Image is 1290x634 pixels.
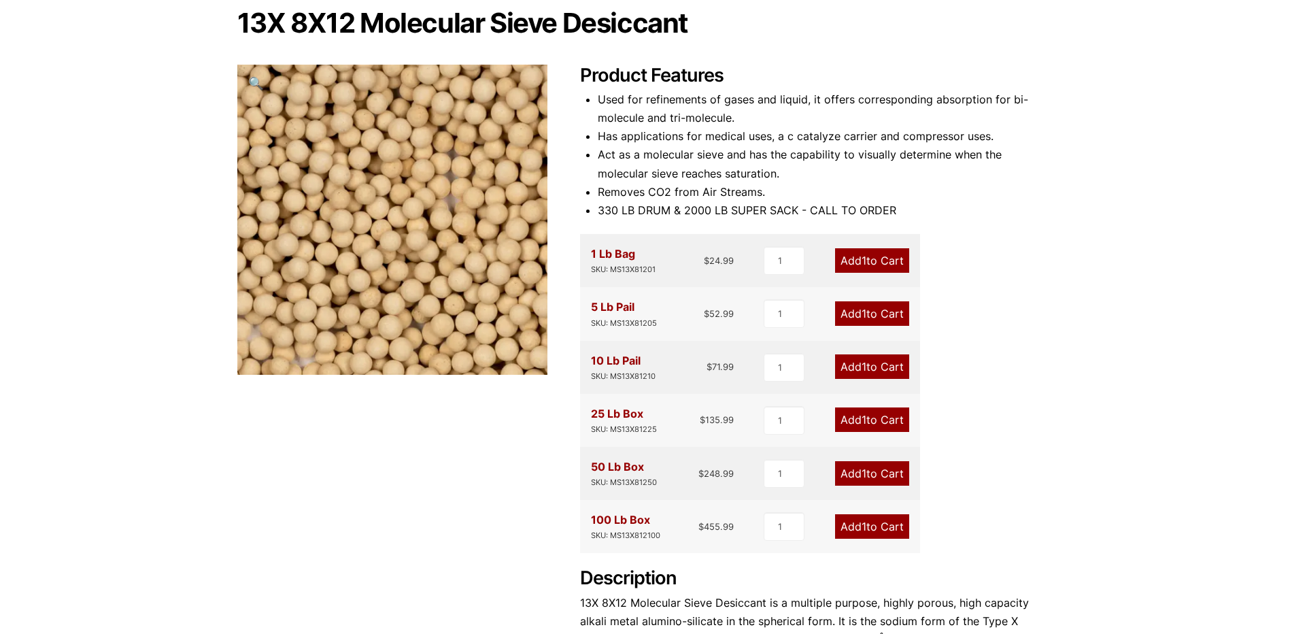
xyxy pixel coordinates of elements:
div: 5 Lb Pail [591,298,657,329]
bdi: 71.99 [707,361,734,372]
span: $ [698,521,704,532]
div: SKU: MS13X81210 [591,370,656,383]
h2: Description [580,567,1053,590]
div: SKU: MS13X812100 [591,529,660,542]
span: 1 [862,413,866,427]
span: 1 [862,307,866,320]
li: Used for refinements of gases and liquid, it offers corresponding absorption for bi-molecule and ... [598,90,1053,127]
bdi: 52.99 [704,308,734,319]
h1: 13X 8X12 Molecular Sieve Desiccant [237,9,1053,37]
a: Add1to Cart [835,248,909,273]
a: Add1to Cart [835,301,909,326]
div: SKU: MS13X81225 [591,423,657,436]
bdi: 24.99 [704,255,734,266]
a: Add1to Cart [835,407,909,432]
li: Act as a molecular sieve and has the capability to visually determine when the molecular sieve re... [598,146,1053,182]
span: $ [704,255,709,266]
div: 1 Lb Bag [591,245,656,276]
span: 1 [862,254,866,267]
bdi: 135.99 [700,414,734,425]
li: Has applications for medical uses, a c catalyze carrier and compressor uses. [598,127,1053,146]
h2: Product Features [580,65,1053,87]
div: 25 Lb Box [591,405,657,436]
span: $ [698,468,704,479]
span: $ [704,308,709,319]
span: 1 [862,360,866,373]
div: SKU: MS13X81201 [591,263,656,276]
span: $ [700,414,705,425]
bdi: 455.99 [698,521,734,532]
span: 1 [862,520,866,533]
a: Add1to Cart [835,354,909,379]
a: Add1to Cart [835,514,909,539]
div: 10 Lb Pail [591,352,656,383]
li: 330 LB DRUM & 2000 LB SUPER SACK - CALL TO ORDER [598,201,1053,220]
span: 1 [862,467,866,480]
span: $ [707,361,712,372]
div: 50 Lb Box [591,458,657,489]
div: SKU: MS13X81205 [591,317,657,330]
bdi: 248.99 [698,468,734,479]
li: Removes CO2 from Air Streams. [598,183,1053,201]
a: View full-screen image gallery [237,65,275,102]
span: 🔍 [248,76,264,90]
div: 100 Lb Box [591,511,660,542]
div: SKU: MS13X81250 [591,476,657,489]
a: Add1to Cart [835,461,909,486]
